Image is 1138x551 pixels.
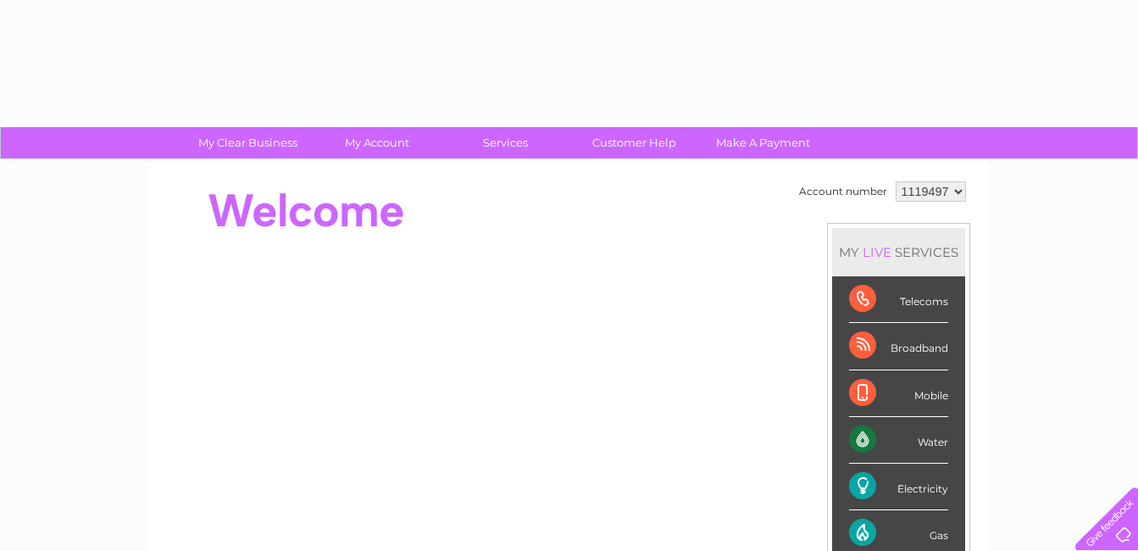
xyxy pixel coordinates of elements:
div: Telecoms [849,276,948,323]
a: Make A Payment [693,127,833,159]
div: Electricity [849,464,948,510]
div: Mobile [849,370,948,417]
a: Customer Help [564,127,704,159]
a: Services [436,127,575,159]
div: Broadband [849,323,948,370]
a: My Clear Business [178,127,318,159]
div: Water [849,417,948,464]
div: LIVE [859,244,895,260]
div: MY SERVICES [832,228,965,276]
td: Account number [795,177,891,206]
a: My Account [307,127,447,159]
